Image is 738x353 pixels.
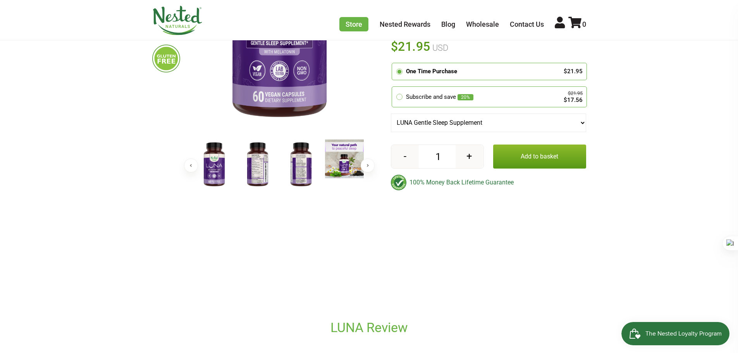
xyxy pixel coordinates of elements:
img: LUNA Gentle Sleep Supplement [238,139,277,190]
div: 100% Money Back Lifetime Guarantee [391,175,586,190]
a: Blog [441,20,455,28]
a: Contact Us [510,20,544,28]
button: Previous [184,158,198,172]
img: glutenfree [152,45,180,72]
button: Next [361,158,375,172]
img: LUNA Gentle Sleep Supplement [282,139,320,190]
img: LUNA Gentle Sleep Supplement [195,139,234,190]
img: LUNA Gentle Sleep Supplement [325,139,364,178]
span: USD [430,43,448,53]
span: 0 [582,20,586,28]
span: $21.95 [391,38,431,55]
button: + [456,145,483,168]
h2: LUNA Review [195,319,544,336]
button: - [391,145,419,168]
iframe: Button to open loyalty program pop-up [621,322,730,345]
a: Store [339,17,368,31]
a: 0 [568,20,586,28]
img: badge-lifetimeguarantee-color.svg [391,175,406,190]
button: Add to basket [493,145,586,169]
img: Nested Naturals [152,6,203,35]
a: Wholesale [466,20,499,28]
iframe: Reviews Widget [152,203,586,318]
a: Nested Rewards [380,20,430,28]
